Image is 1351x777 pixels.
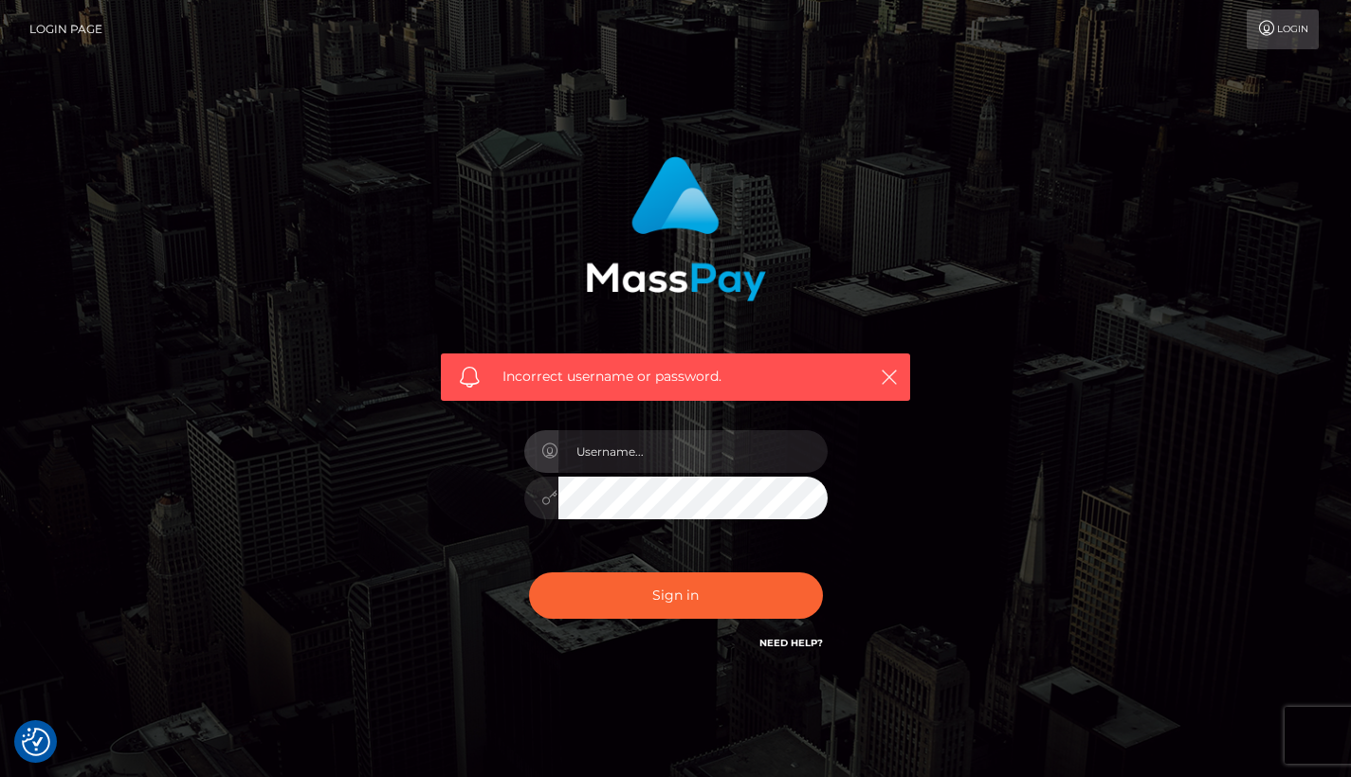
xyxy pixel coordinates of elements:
button: Sign in [529,572,823,619]
img: Revisit consent button [22,728,50,756]
a: Need Help? [759,637,823,649]
input: Username... [558,430,828,473]
button: Consent Preferences [22,728,50,756]
span: Incorrect username or password. [502,367,849,387]
a: Login [1247,9,1319,49]
a: Login Page [29,9,102,49]
img: MassPay Login [586,156,766,301]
